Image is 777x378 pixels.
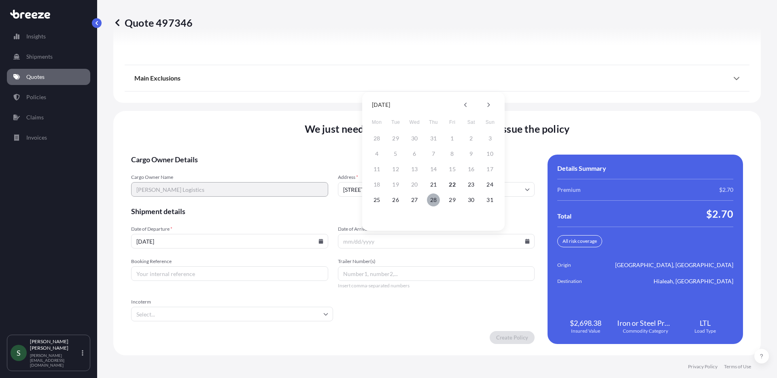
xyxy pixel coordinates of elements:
[26,53,53,61] p: Shipments
[338,174,535,181] span: Address
[427,178,440,191] button: 21
[131,206,535,216] span: Shipment details
[7,109,90,125] a: Claims
[30,338,80,351] p: [PERSON_NAME] [PERSON_NAME]
[131,174,328,181] span: Cargo Owner Name
[389,193,402,206] button: 26
[338,182,535,197] input: Cargo owner address
[26,134,47,142] p: Invoices
[7,28,90,45] a: Insights
[465,178,478,191] button: 23
[26,93,46,101] p: Policies
[483,114,497,130] span: Sunday
[615,261,733,269] span: [GEOGRAPHIC_DATA], [GEOGRAPHIC_DATA]
[654,277,733,285] span: Hialeah, [GEOGRAPHIC_DATA]
[623,328,668,334] span: Commodity Category
[338,282,535,289] span: Insert comma-separated numbers
[570,318,601,328] span: $2,698.38
[465,193,478,206] button: 30
[446,178,459,191] button: 22
[131,307,333,321] input: Select...
[490,331,535,344] button: Create Policy
[426,114,441,130] span: Thursday
[688,363,718,370] a: Privacy Policy
[370,193,383,206] button: 25
[557,186,581,194] span: Premium
[17,349,21,357] span: S
[26,113,44,121] p: Claims
[134,74,180,82] span: Main Exclusions
[445,114,460,130] span: Friday
[446,193,459,206] button: 29
[694,328,716,334] span: Load Type
[372,100,390,110] div: [DATE]
[369,114,384,130] span: Monday
[131,258,328,265] span: Booking Reference
[134,68,740,88] div: Main Exclusions
[131,226,328,232] span: Date of Departure
[496,333,528,342] p: Create Policy
[724,363,751,370] a: Terms of Use
[407,114,422,130] span: Wednesday
[131,266,328,281] input: Your internal reference
[388,114,403,130] span: Tuesday
[338,258,535,265] span: Trailer Number(s)
[408,193,421,206] button: 27
[557,235,602,247] div: All risk coverage
[571,328,600,334] span: Insured Value
[700,318,711,328] span: LTL
[484,178,497,191] button: 24
[338,266,535,281] input: Number1, number2,...
[131,299,333,305] span: Incoterm
[26,73,45,81] p: Quotes
[131,155,535,164] span: Cargo Owner Details
[427,193,440,206] button: 28
[484,193,497,206] button: 31
[557,212,571,220] span: Total
[338,234,535,248] input: mm/dd/yyyy
[557,261,603,269] span: Origin
[557,164,606,172] span: Details Summary
[338,226,535,232] span: Date of Arrival
[7,130,90,146] a: Invoices
[305,122,570,135] span: We just need a few more details before we issue the policy
[706,207,733,220] span: $2.70
[113,16,193,29] p: Quote 497346
[26,32,46,40] p: Insights
[617,318,674,328] span: Iron or Steel Products
[719,186,733,194] span: $2.70
[7,49,90,65] a: Shipments
[7,89,90,105] a: Policies
[30,353,80,367] p: [PERSON_NAME][EMAIL_ADDRESS][DOMAIN_NAME]
[557,277,603,285] span: Destination
[131,234,328,248] input: mm/dd/yyyy
[7,69,90,85] a: Quotes
[464,114,478,130] span: Saturday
